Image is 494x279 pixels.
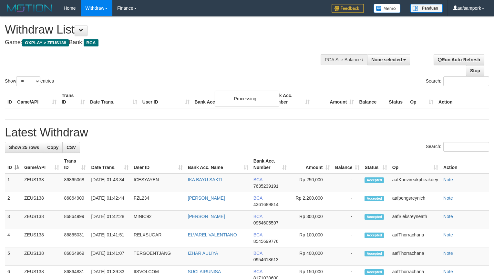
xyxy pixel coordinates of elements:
[188,195,225,201] a: [PERSON_NAME]
[434,54,484,65] a: Run Auto-Refresh
[443,76,489,86] input: Search:
[410,4,443,13] img: panduan.png
[253,214,262,219] span: BCA
[333,211,362,229] td: -
[62,192,89,211] td: 86864909
[215,91,279,107] div: Processing...
[289,174,332,192] td: Rp 250,000
[365,196,384,201] span: Accepted
[5,76,54,86] label: Show entries
[131,174,185,192] td: ICESYAYEN
[22,192,62,211] td: ZEUS138
[390,229,441,247] td: aafThorrachana
[436,90,489,108] th: Action
[47,145,58,150] span: Copy
[365,233,384,238] span: Accepted
[5,247,22,266] td: 5
[253,220,279,225] span: Copy 0954605597 to clipboard
[188,251,218,256] a: IZHAR AULIYA
[443,142,489,152] input: Search:
[22,229,62,247] td: ZEUS138
[84,39,98,46] span: BCA
[443,177,453,182] a: Note
[390,174,441,192] td: aafKanvireakpheakdey
[253,177,262,182] span: BCA
[188,177,222,182] a: IKA BAYU SAKTI
[5,23,323,36] h1: Withdraw List
[333,247,362,266] td: -
[62,247,89,266] td: 86864969
[441,155,489,174] th: Action
[312,90,356,108] th: Amount
[333,192,362,211] td: -
[43,142,63,153] a: Copy
[253,184,279,189] span: Copy 7635239191 to clipboard
[88,192,131,211] td: [DATE] 01:42:44
[5,229,22,247] td: 4
[62,142,80,153] a: CSV
[59,90,87,108] th: Trans ID
[371,57,402,62] span: None selected
[87,90,140,108] th: Date Trans.
[333,174,362,192] td: -
[22,174,62,192] td: ZEUS138
[192,90,268,108] th: Bank Acc. Name
[62,155,89,174] th: Trans ID: activate to sort column ascending
[289,247,332,266] td: Rp 400,000
[365,251,384,256] span: Accepted
[390,155,441,174] th: Op: activate to sort column ascending
[365,269,384,275] span: Accepted
[5,39,323,46] h4: Game: Bank:
[407,90,436,108] th: Op
[131,229,185,247] td: RELXSUGAR
[188,269,221,274] a: SUCI AIRUNISA
[22,39,69,46] span: OXPLAY > ZEUS138
[426,142,489,152] label: Search:
[362,155,389,174] th: Status: activate to sort column ascending
[140,90,192,108] th: User ID
[443,214,453,219] a: Note
[5,174,22,192] td: 1
[356,90,386,108] th: Balance
[253,195,262,201] span: BCA
[62,211,89,229] td: 86864999
[5,155,22,174] th: ID: activate to sort column descending
[16,76,40,86] select: Showentries
[67,145,76,150] span: CSV
[443,251,453,256] a: Note
[390,211,441,229] td: aafSieksreyneath
[332,4,364,13] img: Feedback.jpg
[390,247,441,266] td: aafThorrachana
[22,211,62,229] td: ZEUS138
[390,192,441,211] td: aafpengsreynich
[253,202,279,207] span: Copy 4361689814 to clipboard
[185,155,251,174] th: Bank Acc. Name: activate to sort column ascending
[188,232,237,237] a: ELVAREL VALENTIANO
[131,247,185,266] td: TERGOENTJANG
[289,229,332,247] td: Rp 100,000
[131,211,185,229] td: MINIC92
[443,269,453,274] a: Note
[253,269,262,274] span: BCA
[253,232,262,237] span: BCA
[9,145,39,150] span: Show 25 rows
[443,232,453,237] a: Note
[88,229,131,247] td: [DATE] 01:41:51
[15,90,59,108] th: Game/API
[386,90,407,108] th: Status
[289,155,332,174] th: Amount: activate to sort column ascending
[22,247,62,266] td: ZEUS138
[251,155,289,174] th: Bank Acc. Number: activate to sort column ascending
[22,155,62,174] th: Game/API: activate to sort column ascending
[88,174,131,192] td: [DATE] 01:43:34
[5,3,54,13] img: MOTION_logo.png
[321,54,367,65] div: PGA Site Balance /
[333,229,362,247] td: -
[5,192,22,211] td: 2
[88,211,131,229] td: [DATE] 01:42:28
[88,155,131,174] th: Date Trans.: activate to sort column ascending
[5,211,22,229] td: 3
[443,195,453,201] a: Note
[365,177,384,183] span: Accepted
[253,257,279,262] span: Copy 0954618613 to clipboard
